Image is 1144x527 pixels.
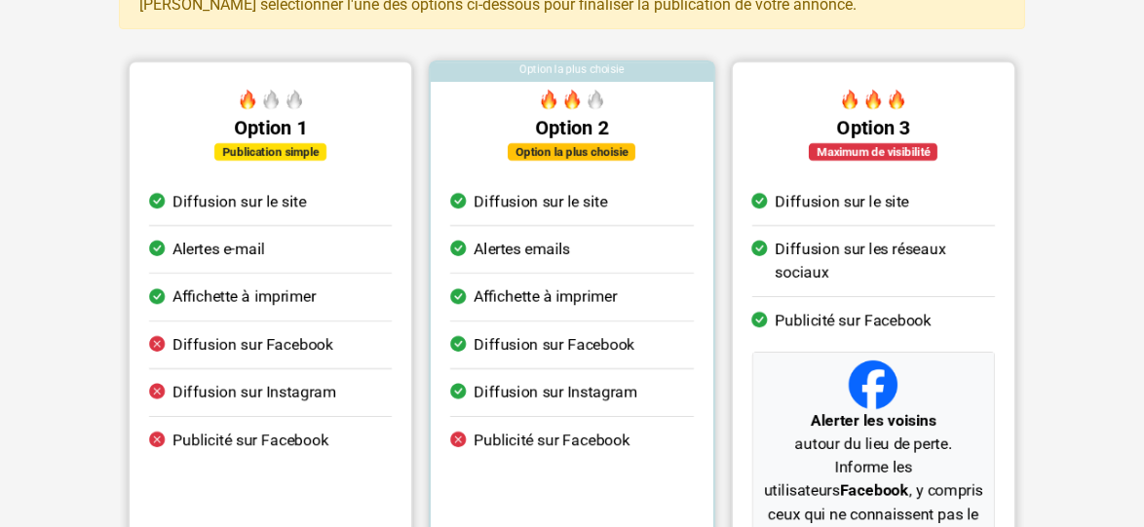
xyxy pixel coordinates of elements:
div: Maximum de visibilité [809,143,937,161]
strong: Facebook [840,481,909,500]
p: autour du lieu de perte. [761,409,986,456]
span: Diffusion sur le site [172,190,306,213]
strong: Alerter les voisins [811,411,936,430]
span: Alertes emails [474,238,570,261]
div: Publication simple [214,143,326,161]
span: Diffusion sur les réseaux sociaux [776,238,995,284]
span: Diffusion sur Facebook [474,333,634,357]
img: Facebook [849,360,897,409]
h5: Option 1 [149,116,392,139]
span: Diffusion sur Facebook [172,333,333,357]
span: Diffusion sur le site [474,190,607,213]
div: Option la plus choisie [431,62,712,82]
h5: Option 3 [752,116,995,139]
span: Publicité sur Facebook [172,429,328,452]
span: Affichette à imprimer [172,285,316,309]
span: Publicité sur Facebook [474,429,629,452]
span: Diffusion sur le site [776,190,909,213]
span: Diffusion sur Instagram [474,381,637,404]
div: Option la plus choisie [508,143,635,161]
h5: Option 2 [450,116,693,139]
span: Diffusion sur Instagram [172,381,336,404]
span: Affichette à imprimer [474,285,617,309]
span: Alertes e-mail [172,238,265,261]
span: Publicité sur Facebook [776,309,932,332]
